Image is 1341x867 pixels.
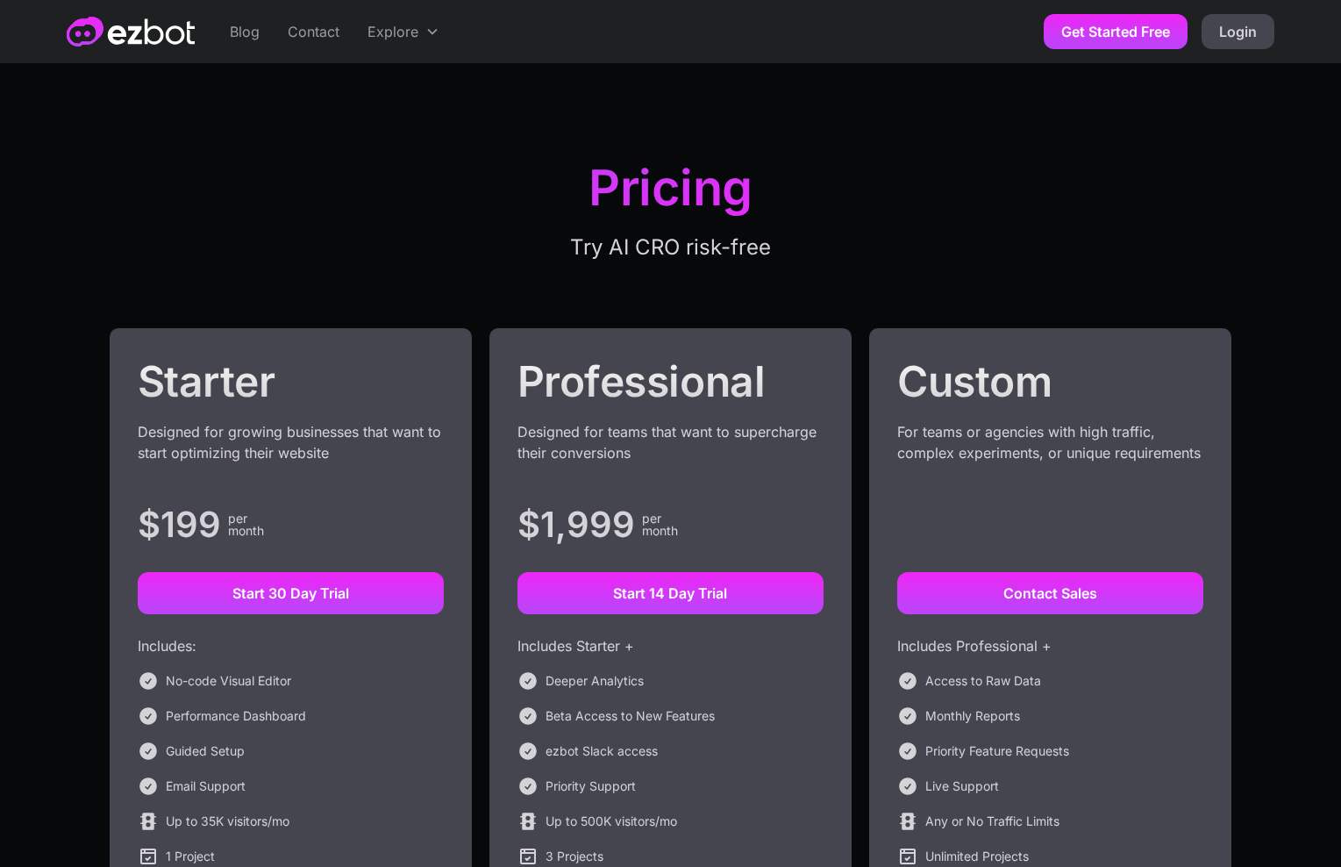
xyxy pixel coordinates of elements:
[546,670,644,691] div: Deeper Analytics
[1044,14,1188,49] a: Get Started Free
[334,161,1008,223] h1: Pricing
[517,356,824,407] h2: Professional
[166,776,246,797] div: Email Support
[546,776,636,797] div: Priority Support
[925,706,1020,727] div: Monthly Reports
[642,525,678,537] div: month
[897,356,1203,407] h2: Custom
[642,512,678,525] div: per
[546,706,715,727] div: Beta Access to New Features
[228,512,264,525] div: per
[925,670,1041,691] div: Access to Raw Data
[546,741,658,762] div: ezbot Slack access
[228,525,264,537] div: month
[925,776,999,797] div: Live Support
[166,706,306,727] div: Performance Dashboard
[1202,14,1274,49] a: Login
[925,741,1069,762] div: Priority Feature Requests
[517,635,824,656] div: Includes Starter +
[925,846,1029,867] div: Unlimited Projects
[166,846,215,867] div: 1 Project
[897,421,1203,484] div: For teams or agencies with high traffic, complex experiments, or unique requirements
[334,237,1008,258] div: Try AI CRO risk-free
[367,21,418,42] div: Explore
[166,811,289,832] div: Up to 35K visitors/mo
[897,572,1203,614] a: Contact Sales
[897,635,1203,656] div: Includes Professional +
[138,356,444,407] h2: Starter
[517,514,635,535] div: $1,999
[138,635,444,656] div: Includes:
[517,421,824,484] div: Designed for teams that want to supercharge their conversions
[138,572,444,614] a: Start 30 Day Trial
[925,811,1059,832] div: Any or No Traffic Limits
[138,514,221,535] div: $199
[138,421,444,484] div: Designed for growing businesses that want to start optimizing their website
[517,572,824,614] a: Start 14 Day Trial
[166,670,291,691] div: No-code Visual Editor
[166,741,245,762] div: Guided Setup
[546,811,677,832] div: Up to 500K visitors/mo
[67,17,195,47] a: home
[546,846,603,867] div: 3 Projects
